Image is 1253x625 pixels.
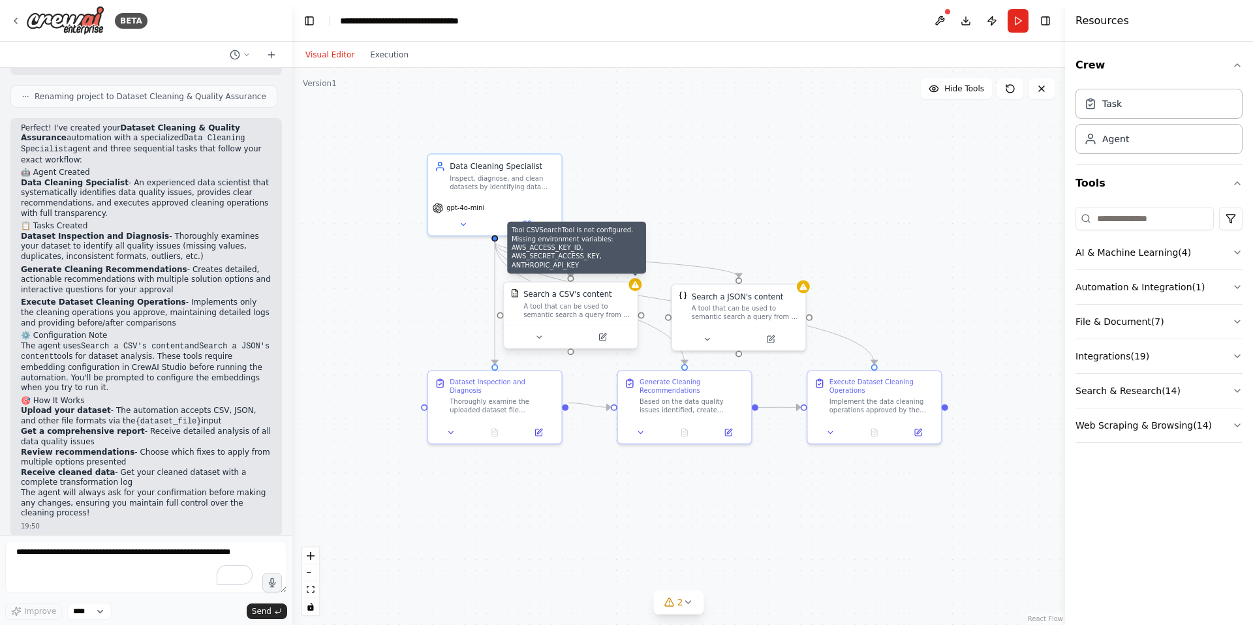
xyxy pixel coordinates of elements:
[510,289,519,297] img: CSVSearchTool
[568,397,611,412] g: Edge from c3e85f85-318f-4da9-81de-b67bb0e73611 to 74dec286-1ea4-497b-b5dd-7596a6d4fc45
[671,283,807,351] div: JSONSearchToolSearch a JSON's contentA tool that can be used to semantic search a query from a JS...
[1075,47,1243,84] button: Crew
[692,291,784,302] div: Search a JSON's content
[1075,374,1243,408] button: Search & Research(14)
[427,370,563,444] div: Dataset Inspection and DiagnosisThoroughly examine the uploaded dataset file ({dataset_file}) to ...
[340,14,487,27] nav: breadcrumb
[450,161,555,172] div: Data Cleaning Specialist
[1075,84,1243,164] div: Crew
[224,47,256,63] button: Switch to previous chat
[489,242,880,365] g: Edge from 34ce38e0-3e9b-41d7-a182-9a7318c11e13 to 11db7830-e02a-4d1b-9a52-080809871c20
[450,397,555,415] div: Thoroughly examine the uploaded dataset file ({dataset_file}) to identify all data quality issues...
[24,606,56,617] span: Improve
[21,123,240,143] strong: Dataset Cleaning & Quality Assurance
[450,174,555,192] div: Inspect, diagnose, and clean datasets by identifying data quality issues, providing detailed repo...
[21,297,186,307] strong: Execute Dataset Cleaning Operations
[300,12,318,30] button: Hide left sidebar
[21,448,134,457] strong: Review recommendations
[21,297,271,328] p: - Implements only the cleaning operations you approve, maintaining detailed logs and providing be...
[829,397,935,415] div: Implement the data cleaning operations approved by the user based on their selections from the re...
[899,426,936,439] button: Open in side panel
[21,488,271,519] p: The agent will always ask for your confirmation before making any changes, ensuring you maintain ...
[1102,132,1129,145] div: Agent
[21,342,270,362] code: Search a JSON's content
[921,78,992,99] button: Hide Tools
[362,47,416,63] button: Execution
[1075,270,1243,304] button: Automation & Integration(1)
[1075,13,1129,29] h4: Resources
[81,342,184,351] code: Search a CSV's content
[5,603,62,620] button: Improve
[1075,408,1243,442] button: Web Scraping & Browsing(14)
[692,304,799,322] div: A tool that can be used to semantic search a query from a JSON's content.
[302,547,319,615] div: React Flow controls
[662,426,707,439] button: No output available
[21,427,271,447] li: - Receive detailed analysis of all data quality issues
[21,396,271,406] h2: 🎯 How It Works
[677,596,683,609] span: 2
[709,426,747,439] button: Open in side panel
[21,406,111,415] strong: Upload your dataset
[252,606,271,617] span: Send
[1075,165,1243,202] button: Tools
[21,265,187,274] strong: Generate Cleaning Recommendations
[262,573,282,592] button: Click to speak your automation idea
[507,222,646,274] div: Tool CSVSearchTool is not configured. Missing environment variables: AWS_ACCESS_KEY_ID, AWS_SECRE...
[261,47,282,63] button: Start a new chat
[523,302,630,320] div: A tool that can be used to semantic search a query from a CSV's content.
[298,47,362,63] button: Visual Editor
[503,283,639,351] div: Tool CSVSearchTool is not configured. Missing environment variables: AWS_ACCESS_KEY_ID, AWS_SECRE...
[115,13,147,29] div: BETA
[1075,339,1243,373] button: Integrations(19)
[572,331,633,344] button: Open in side panel
[21,123,271,165] p: Perfect! I've created your automation with a specialized agent and three sequential tasks that fo...
[21,448,271,468] li: - Choose which fixes to apply from multiple options presented
[807,370,942,444] div: Execute Dataset Cleaning OperationsImplement the data cleaning operations approved by the user ba...
[496,218,557,231] button: Open in side panel
[758,402,801,413] g: Edge from 74dec286-1ea4-497b-b5dd-7596a6d4fc45 to 11db7830-e02a-4d1b-9a52-080809871c20
[520,426,557,439] button: Open in side panel
[21,265,271,296] p: - Creates detailed, actionable recommendations with multiple solution options and interactive que...
[1075,305,1243,339] button: File & Document(7)
[944,84,984,94] span: Hide Tools
[679,291,687,299] img: JSONSearchTool
[302,564,319,581] button: zoom out
[21,221,271,232] h2: 📋 Tasks Created
[523,289,611,300] div: Search a CSV's content
[1028,615,1063,622] a: React Flow attribution
[21,341,271,393] p: The agent uses and tools for dataset analysis. These tools require embedding configuration in Cre...
[852,426,897,439] button: No output available
[829,378,935,395] div: Execute Dataset Cleaning Operations
[302,547,319,564] button: zoom in
[617,370,752,444] div: Generate Cleaning RecommendationsBased on the data quality issues identified, create detailed, ac...
[640,378,745,395] div: Generate Cleaning Recommendations
[450,378,555,395] div: Dataset Inspection and Diagnosis
[21,178,129,187] strong: Data Cleaning Specialist
[1075,202,1243,453] div: Tools
[26,6,104,35] img: Logo
[489,242,501,365] g: Edge from 34ce38e0-3e9b-41d7-a182-9a7318c11e13 to c3e85f85-318f-4da9-81de-b67bb0e73611
[21,178,271,219] p: - An experienced data scientist that systematically identifies data quality issues, provides clea...
[21,468,115,477] strong: Receive cleaned data
[1075,236,1243,269] button: AI & Machine Learning(4)
[21,427,145,436] strong: Get a comprehensive report
[303,78,337,89] div: Version 1
[472,426,518,439] button: No output available
[21,406,271,427] li: - The automation accepts CSV, JSON, and other file formats via the input
[21,521,271,531] div: 19:50
[5,541,287,593] textarea: To enrich screen reader interactions, please activate Accessibility in Grammarly extension settings
[446,204,484,212] span: gpt-4o-mini
[1102,97,1122,110] div: Task
[640,397,745,415] div: Based on the data quality issues identified, create detailed, actionable recommendations for clea...
[21,331,271,341] h2: ⚙️ Configuration Note
[247,603,287,619] button: Send
[489,242,744,278] g: Edge from 34ce38e0-3e9b-41d7-a182-9a7318c11e13 to 79e42eb1-dcb9-442a-8d32-a9553b329562
[21,232,271,262] p: - Thoroughly examines your dataset to identify all quality issues (missing values, duplicates, in...
[427,153,563,236] div: Data Cleaning SpecialistInspect, diagnose, and clean datasets by identifying data quality issues,...
[21,468,271,488] li: - Get your cleaned dataset with a complete transformation log
[302,581,319,598] button: fit view
[1036,12,1055,30] button: Hide right sidebar
[302,598,319,615] button: toggle interactivity
[35,91,266,102] span: Renaming project to Dataset Cleaning & Quality Assurance
[21,232,169,241] strong: Dataset Inspection and Diagnosis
